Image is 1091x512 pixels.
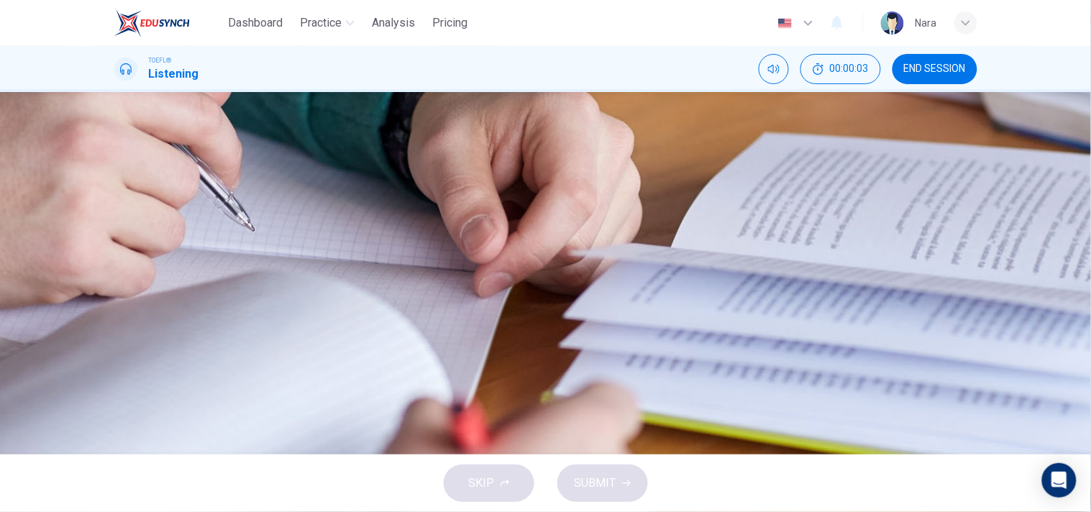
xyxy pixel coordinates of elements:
img: Profile picture [881,12,904,35]
span: Pricing [432,14,467,32]
div: Mute [759,54,789,84]
button: Analysis [366,10,421,36]
img: EduSynch logo [114,9,190,37]
button: Practice [294,10,360,36]
button: 00:00:03 [800,54,881,84]
button: Pricing [426,10,473,36]
span: END SESSION [904,63,966,75]
button: Dashboard [222,10,288,36]
span: Practice [300,14,342,32]
a: EduSynch logo [114,9,223,37]
img: en [776,18,794,29]
span: 00:00:03 [830,63,869,75]
div: Open Intercom Messenger [1042,463,1077,498]
span: Analysis [372,14,415,32]
div: ์Nara [916,14,937,32]
h1: Listening [149,65,199,83]
div: Hide [800,54,881,84]
span: Dashboard [228,14,283,32]
button: END SESSION [893,54,977,84]
span: TOEFL® [149,55,172,65]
